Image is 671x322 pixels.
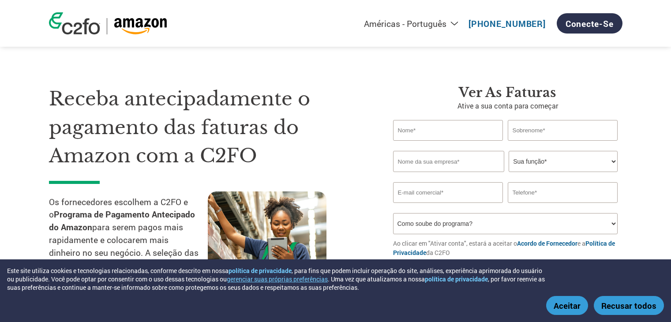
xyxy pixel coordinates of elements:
p: Os fornecedores escolhem a C2FO e o para serem pagos mais rapidamente e colocarem mais dinheiro n... [49,196,208,285]
h1: Receba antecipadamente o pagamento das faturas do Amazon com a C2FO [49,85,367,170]
a: Política de Privacidade [393,239,615,257]
div: Invalid last name or last name is too long [508,142,618,147]
input: Sobrenome* [508,120,618,141]
img: supply chain worker [208,191,326,278]
strong: Programa de Pagamento Antecipado do Amazon [49,209,195,232]
select: Title/Role [509,151,618,172]
h3: Ver as faturas [393,85,622,101]
img: c2fo logo [49,12,100,34]
input: Invalid Email format [393,182,503,203]
div: Este site utiliza cookies e tecnologias relacionadas, conforme descrito em nossa , para fins que ... [7,266,549,292]
input: Telefone* [508,182,618,203]
input: Nome da sua empresa* [393,151,504,172]
button: Recusar todos [594,296,664,315]
button: Aceitar [546,296,588,315]
a: política de privacidade [229,266,292,275]
p: Ative a sua conta para começar [393,101,622,111]
button: gerenciar suas próprias preferências [227,275,328,283]
div: Inavlid Email Address [393,204,503,210]
a: Acordo de Fornecedor [517,239,577,247]
a: [PHONE_NUMBER] [469,18,546,29]
a: política de privacidade [425,275,488,283]
div: Invalid company name or company name is too long [393,173,618,179]
div: Invalid first name or first name is too long [393,142,503,147]
a: Conecte-se [557,13,622,34]
p: Ao clicar em "Ativar conta", estará a aceitar o e a da C2FO [393,239,622,257]
img: Amazon [114,18,167,34]
div: Inavlid Phone Number [508,204,618,210]
input: Nome* [393,120,503,141]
